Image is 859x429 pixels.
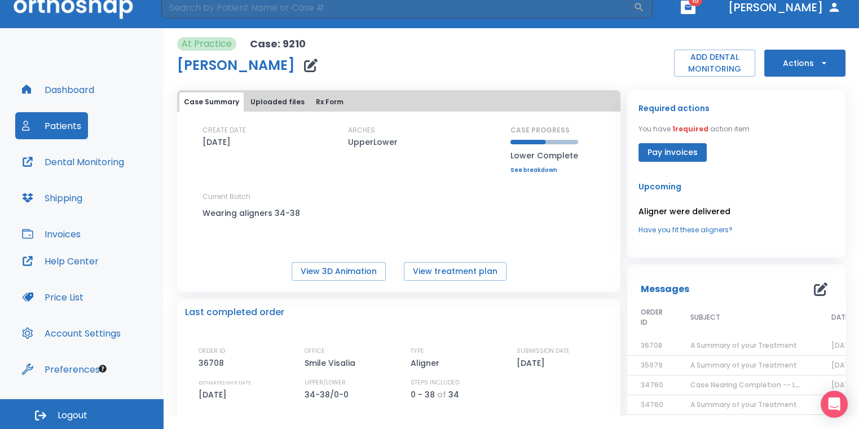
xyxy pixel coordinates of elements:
p: 34 [448,388,459,401]
h1: [PERSON_NAME] [177,59,295,72]
p: ESTIMATED SHIP DATE [199,378,251,388]
button: Dashboard [15,76,101,103]
a: Have you fit these aligners? [638,225,834,235]
span: A Summary of your Treatment [690,400,797,409]
p: Aligner [411,356,443,370]
span: 36708 [641,340,662,350]
p: Wearing aligners 34-38 [202,206,304,220]
div: Open Intercom Messenger [821,391,848,418]
p: CASE PROGRESS [510,125,578,135]
button: Preferences [15,356,107,383]
p: At Practice [182,37,232,51]
button: Dental Monitoring [15,148,131,175]
p: 36708 [199,356,228,370]
p: [DATE] [517,356,549,370]
span: ORDER ID [641,307,663,328]
p: Aligner were delivered [638,205,834,218]
span: Logout [58,409,87,422]
button: Help Center [15,247,105,275]
span: [DATE] [831,340,856,350]
p: TYPE [411,346,424,356]
p: SUBMISSION DATE [517,346,570,356]
p: Required actions [638,101,710,115]
button: Patients [15,112,88,139]
div: Tooltip anchor [98,364,108,374]
a: See breakdown [510,167,578,174]
p: UpperLower [348,135,398,149]
span: Case Nearing Completion -- Lower [690,380,812,390]
p: CREATE DATE [202,125,246,135]
span: SUBJECT [690,312,720,322]
span: A Summary of your Treatment [690,360,797,370]
button: Case Summary [179,92,244,112]
span: [DATE] [831,360,856,370]
button: Rx Form [311,92,348,112]
button: Account Settings [15,320,127,347]
span: DATE [831,312,849,322]
p: ORDER ID [199,346,225,356]
button: Shipping [15,184,89,211]
button: Actions [764,50,845,77]
p: [DATE] [199,388,231,401]
button: ADD DENTAL MONITORING [674,50,755,77]
p: STEPS INCLUDED [411,378,459,388]
p: You have action item [638,124,750,134]
span: 34760 [641,380,663,390]
p: Last completed order [185,306,284,319]
button: View 3D Animation [292,262,386,281]
p: of [437,388,446,401]
button: Pay invoices [638,143,707,162]
p: Smile Visalia [305,356,359,370]
p: Upcoming [638,180,834,193]
p: Case: 9210 [250,37,306,51]
p: OFFICE [305,346,325,356]
span: A Summary of your Treatment [690,340,797,350]
span: 35979 [641,360,663,370]
button: Price List [15,284,90,311]
p: 0 - 38 [411,388,435,401]
p: ARCHES [348,125,375,135]
p: 34-38/0-0 [305,388,353,401]
span: [DATE] [831,380,856,390]
button: Invoices [15,220,87,247]
span: 34760 [641,400,663,409]
span: 1 required [672,124,708,134]
button: Uploaded files [246,92,309,112]
p: UPPER/LOWER [305,378,346,388]
div: tabs [179,92,618,112]
p: Current Batch [202,192,304,202]
p: [DATE] [202,135,231,149]
button: View treatment plan [404,262,506,281]
p: Messages [641,282,689,296]
p: Lower Complete [510,149,578,162]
